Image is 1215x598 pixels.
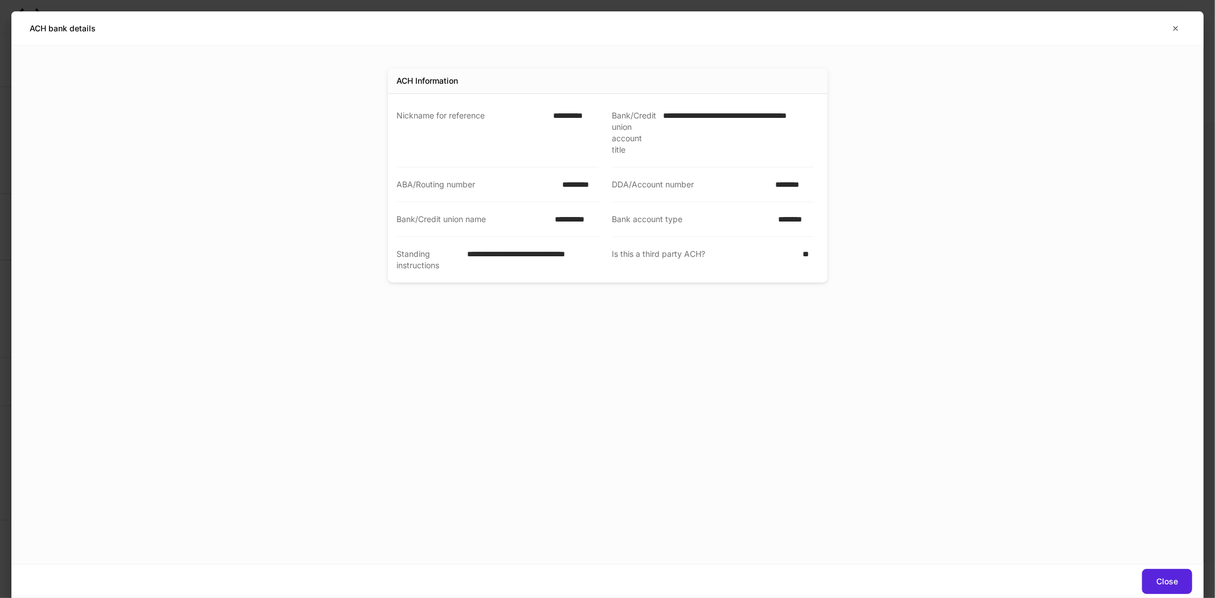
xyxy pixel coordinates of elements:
[397,110,547,155] div: Nickname for reference
[612,214,771,225] div: Bank account type
[1142,569,1192,594] button: Close
[612,179,769,190] div: DDA/Account number
[397,248,460,271] div: Standing instructions
[30,23,96,34] h5: ACH bank details
[612,110,657,155] div: Bank/Credit union account title
[397,179,556,190] div: ABA/Routing number
[1156,577,1178,585] div: Close
[612,248,796,271] div: Is this a third party ACH?
[397,75,459,87] div: ACH Information
[397,214,548,225] div: Bank/Credit union name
